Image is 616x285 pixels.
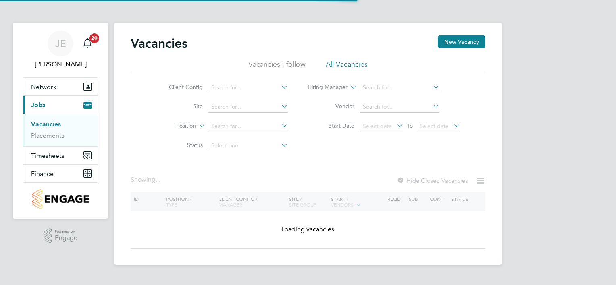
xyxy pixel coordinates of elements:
li: Vacancies I follow [248,60,306,74]
input: Search for... [208,101,288,113]
a: 20 [79,31,96,56]
label: Start Date [308,122,354,129]
label: Status [156,141,203,149]
a: Vacancies [31,120,61,128]
button: Finance [23,165,98,182]
span: Select date [363,122,392,130]
input: Search for... [208,121,288,132]
span: To [405,120,415,131]
button: Network [23,78,98,95]
h2: Vacancies [131,35,187,52]
a: JE[PERSON_NAME] [23,31,98,69]
span: Finance [31,170,54,178]
label: Vendor [308,103,354,110]
input: Select one [208,140,288,151]
span: Select date [420,122,449,130]
label: Hiring Manager [301,83,348,91]
div: Jobs [23,114,98,146]
span: Jobs [31,101,45,109]
input: Search for... [360,101,439,113]
button: Timesheets [23,147,98,164]
input: Search for... [360,82,439,93]
span: Timesheets [31,152,65,159]
li: All Vacancies [326,60,368,74]
a: Powered byEngage [44,228,78,244]
label: Client Config [156,83,203,91]
img: countryside-properties-logo-retina.png [32,189,89,209]
div: Showing [131,176,162,184]
label: Site [156,103,203,110]
a: Placements [31,132,65,139]
span: ... [156,176,160,184]
nav: Main navigation [13,23,108,219]
button: Jobs [23,96,98,114]
span: Network [31,83,56,91]
span: 20 [89,33,99,43]
button: New Vacancy [438,35,485,48]
a: Go to home page [23,189,98,209]
span: Powered by [55,228,77,235]
span: James Evans [23,60,98,69]
input: Search for... [208,82,288,93]
span: Engage [55,235,77,242]
label: Hide Closed Vacancies [397,177,468,184]
label: Position [150,122,196,130]
span: JE [55,38,66,49]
